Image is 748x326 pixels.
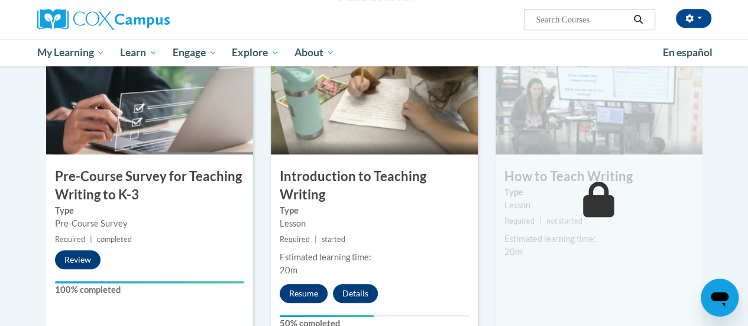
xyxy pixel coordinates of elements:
[280,204,469,217] label: Type
[280,217,469,230] div: Lesson
[504,247,522,257] span: 20m
[55,283,244,296] label: 100% completed
[280,315,374,317] div: Your progress
[55,281,244,283] div: Your progress
[539,217,542,225] span: |
[315,235,317,244] span: |
[46,167,253,204] h3: Pre-Course Survey for Teaching Writing to K-3
[97,235,132,244] span: completed
[504,199,694,212] div: Lesson
[232,46,279,60] span: Explore
[112,39,165,66] a: Learn
[37,46,105,60] span: My Learning
[676,9,711,28] button: Account Settings
[322,235,345,244] span: started
[663,46,713,59] span: En español
[30,39,113,66] a: My Learning
[280,251,469,264] div: Estimated learning time:
[165,39,225,66] a: Engage
[504,217,535,225] span: Required
[280,235,310,244] span: Required
[504,186,694,199] label: Type
[280,265,297,275] span: 20m
[28,39,720,66] div: Main menu
[294,46,335,60] span: About
[333,284,378,303] button: Details
[55,250,101,269] button: Review
[37,9,250,30] a: Cox Campus
[55,235,85,244] span: Required
[55,204,244,217] label: Type
[496,167,702,186] h3: How to Teach Writing
[173,46,217,60] span: Engage
[655,40,720,65] a: En español
[46,36,253,154] img: Course Image
[37,9,170,30] img: Cox Campus
[701,279,739,317] iframe: Button to launch messaging window
[504,233,694,246] div: Estimated learning time:
[55,217,244,230] div: Pre-Course Survey
[629,12,647,27] button: Search
[546,217,582,225] span: not started
[271,36,478,154] img: Course Image
[280,284,328,303] button: Resume
[271,167,478,204] h3: Introduction to Teaching Writing
[535,12,629,27] input: Search Courses
[496,36,702,154] img: Course Image
[224,39,287,66] a: Explore
[120,46,157,60] span: Learn
[287,39,342,66] a: About
[90,235,92,244] span: |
